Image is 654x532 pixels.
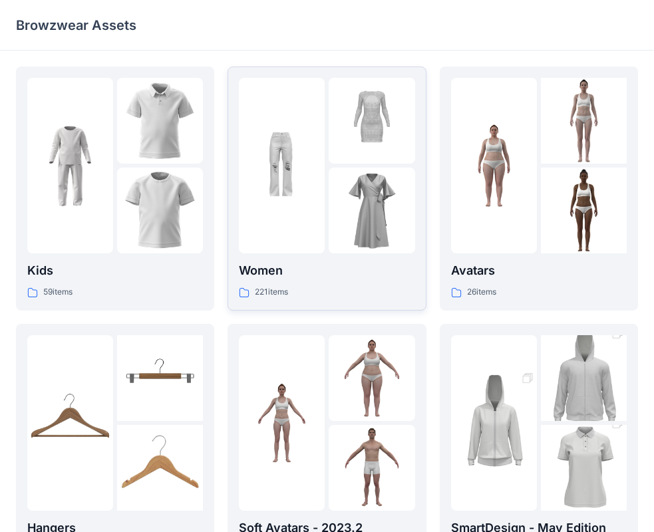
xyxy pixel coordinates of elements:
p: Browzwear Assets [16,16,136,35]
img: folder 2 [329,335,414,421]
a: folder 1folder 2folder 3Avatars26items [440,66,638,311]
img: folder 3 [117,425,203,511]
p: 221 items [255,285,288,299]
img: folder 2 [329,78,414,164]
img: folder 3 [117,168,203,253]
img: folder 3 [329,425,414,511]
img: folder 3 [541,168,627,253]
img: folder 2 [117,78,203,164]
a: folder 1folder 2folder 3Women221items [228,66,426,311]
p: 26 items [467,285,496,299]
img: folder 2 [541,314,627,443]
p: Kids [27,261,203,280]
img: folder 1 [27,380,113,465]
img: folder 3 [329,168,414,253]
img: folder 2 [117,335,203,421]
p: Avatars [451,261,627,280]
img: folder 1 [451,358,537,487]
img: folder 1 [451,123,537,209]
p: Women [239,261,414,280]
a: folder 1folder 2folder 3Kids59items [16,66,214,311]
img: folder 1 [239,123,325,209]
p: 59 items [43,285,73,299]
img: folder 2 [541,78,627,164]
img: folder 1 [239,380,325,465]
img: folder 1 [27,123,113,209]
